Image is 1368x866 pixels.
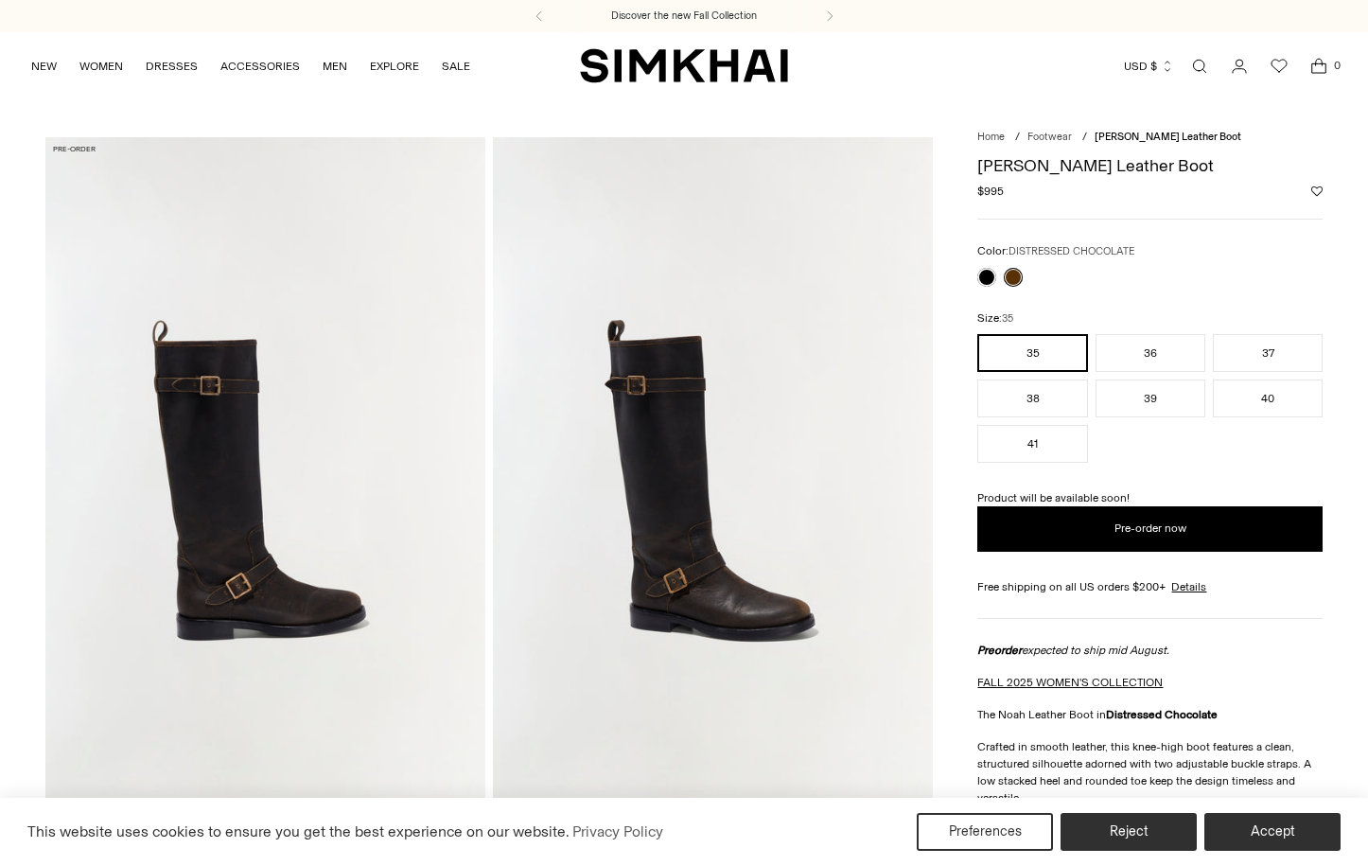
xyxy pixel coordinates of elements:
[1260,47,1298,85] a: Wishlist
[977,131,1005,143] a: Home
[493,137,933,798] img: Noah Moto Leather Boot
[1181,47,1219,85] a: Open search modal
[977,578,1323,595] div: Free shipping on all US orders $200+
[917,813,1053,851] button: Preferences
[977,676,1163,689] a: FALL 2025 WOMEN'S COLLECTION
[977,489,1323,506] p: Product will be available soon!
[1114,521,1186,537] span: Pre-order now
[611,9,757,24] a: Discover the new Fall Collection
[1204,813,1341,851] button: Accept
[570,818,666,846] a: Privacy Policy (opens in a new tab)
[323,45,347,87] a: MEN
[1328,57,1345,74] span: 0
[1300,47,1338,85] a: Open cart modal
[977,309,1013,327] label: Size:
[1095,131,1241,143] span: [PERSON_NAME] Leather Boot
[1082,130,1087,146] div: /
[977,242,1134,260] label: Color:
[442,45,470,87] a: SALE
[977,425,1087,463] button: 41
[1311,186,1323,197] button: Add to Wishlist
[977,738,1323,806] p: Crafted in smooth leather, this knee-high boot features a clean, structured silhouette adorned wi...
[1096,334,1205,372] button: 36
[1096,380,1205,417] button: 39
[977,380,1087,417] button: 38
[146,45,198,87] a: DRESSES
[1061,813,1197,851] button: Reject
[977,644,1022,657] em: Preorder
[1015,130,1020,146] div: /
[977,130,1323,146] nav: breadcrumbs
[45,137,485,798] img: Noah Moto Leather Boot
[31,45,57,87] a: NEW
[1220,47,1258,85] a: Go to the account page
[977,183,1004,200] span: $995
[977,157,1323,174] h1: [PERSON_NAME] Leather Boot
[220,45,300,87] a: ACCESSORIES
[1022,644,1169,657] em: expected to ship mid August.
[1027,131,1072,143] a: Footwear
[27,822,570,840] span: This website uses cookies to ensure you get the best experience on our website.
[977,706,1323,723] p: The Noah Leather Boot in
[1171,578,1206,595] a: Details
[370,45,419,87] a: EXPLORE
[977,334,1087,372] button: 35
[1124,45,1174,87] button: USD $
[1213,380,1323,417] button: 40
[1213,334,1323,372] button: 37
[79,45,123,87] a: WOMEN
[1002,312,1013,325] span: 35
[1008,245,1134,257] span: DISTRESSED CHOCOLATE
[580,47,788,84] a: SIMKHAI
[1106,708,1218,721] strong: Distressed Chocolate
[977,506,1323,552] button: Add to Bag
